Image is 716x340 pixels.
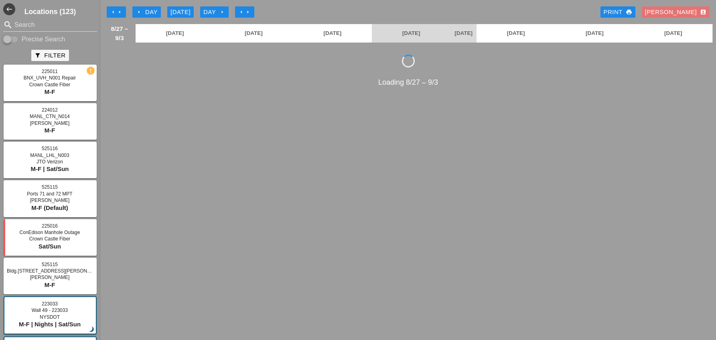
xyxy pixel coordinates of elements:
a: [DATE] [214,24,293,43]
span: 525115 [42,262,58,267]
span: Sat/Sun [39,243,61,250]
a: [DATE] [634,24,712,43]
span: Bldg.[STREET_ADDRESS][PERSON_NAME] [7,268,105,274]
div: Filter [34,51,65,60]
span: M-F (Default) [31,204,68,211]
i: search [3,20,13,30]
a: [DATE] [136,24,214,43]
span: [PERSON_NAME] [30,197,70,203]
a: [DATE] [372,24,450,43]
i: arrow_right [238,9,245,15]
span: MANL_CTN_N014 [30,114,70,119]
i: arrow_left [136,9,142,15]
i: arrow_right [219,9,225,15]
a: [DATE] [555,24,634,43]
i: account_box [700,9,706,15]
button: [DATE] [167,6,194,18]
i: print [626,9,632,15]
span: [PERSON_NAME] [30,275,70,280]
button: [PERSON_NAME] [642,6,710,18]
a: Print [600,6,635,18]
span: M-F [45,281,55,288]
span: 225016 [42,223,58,229]
div: [DATE] [170,8,191,17]
div: Print [604,8,632,17]
span: M-F | Sat/Sun [30,165,69,172]
a: [DATE] [477,24,555,43]
div: Day [136,8,158,17]
a: [DATE] [293,24,372,43]
input: Search [14,18,86,31]
div: Day [203,8,225,17]
button: Move Ahead 1 Week [235,6,254,18]
i: brightness_3 [87,325,96,334]
span: Wall 49 - 223033 [32,307,68,313]
span: MANL_LHL_N003 [30,153,69,158]
i: arrow_right [245,9,251,15]
i: west [3,3,15,15]
span: 525115 [42,184,58,190]
i: arrow_left [110,9,116,15]
button: Shrink Sidebar [3,3,15,15]
button: Move Back 1 Week [107,6,126,18]
span: ConEdison Manhole Outage [20,230,80,235]
span: 224012 [42,107,58,113]
span: 8/27 – 9/3 [108,24,132,43]
button: Day [132,6,161,18]
span: JTO Verizon [37,159,63,165]
i: filter_alt [34,52,41,59]
span: [PERSON_NAME] [30,120,70,126]
i: new_releases [87,67,94,74]
span: BNX_UVH_N001 Repair [24,75,76,81]
span: 225011 [42,69,58,74]
div: Loading 8/27 – 9/3 [103,77,713,88]
button: Filter [31,50,69,61]
div: [PERSON_NAME] [645,8,706,17]
span: Crown Castle Fiber [29,82,71,88]
span: NYSDOT [40,314,60,320]
span: Ports 71 and 72 MPT [27,191,72,197]
span: 525116 [42,146,58,151]
span: Crown Castle Fiber [29,236,71,242]
button: Day [200,6,229,18]
label: Precise Search [22,35,65,43]
span: M-F | Nights | Sat/Sun [19,321,81,328]
a: [DATE] [450,24,477,43]
span: 223033 [42,301,58,307]
i: arrow_left [116,9,123,15]
div: Enable Precise search to match search terms exactly. [3,35,97,44]
span: M-F [45,127,55,134]
span: M-F [45,88,55,95]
